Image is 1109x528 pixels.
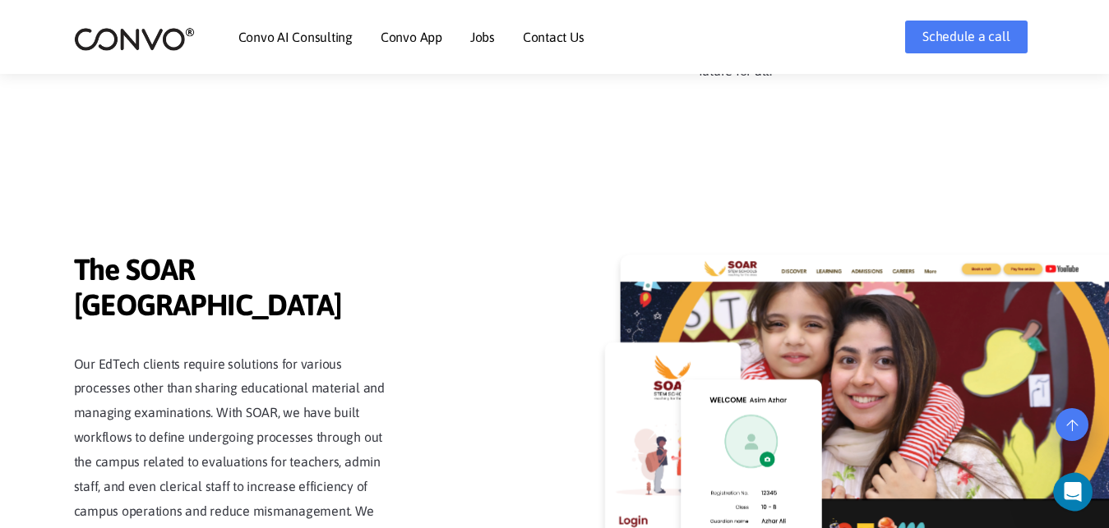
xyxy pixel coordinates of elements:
img: logo_2.png [74,26,195,52]
a: Convo AI Consulting [238,30,353,44]
a: Jobs [470,30,495,44]
iframe: Intercom live chat [1053,472,1104,512]
a: Contact Us [523,30,585,44]
a: Schedule a call [905,21,1027,53]
span: The SOAR [GEOGRAPHIC_DATA] [74,252,386,327]
a: Convo App [381,30,442,44]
